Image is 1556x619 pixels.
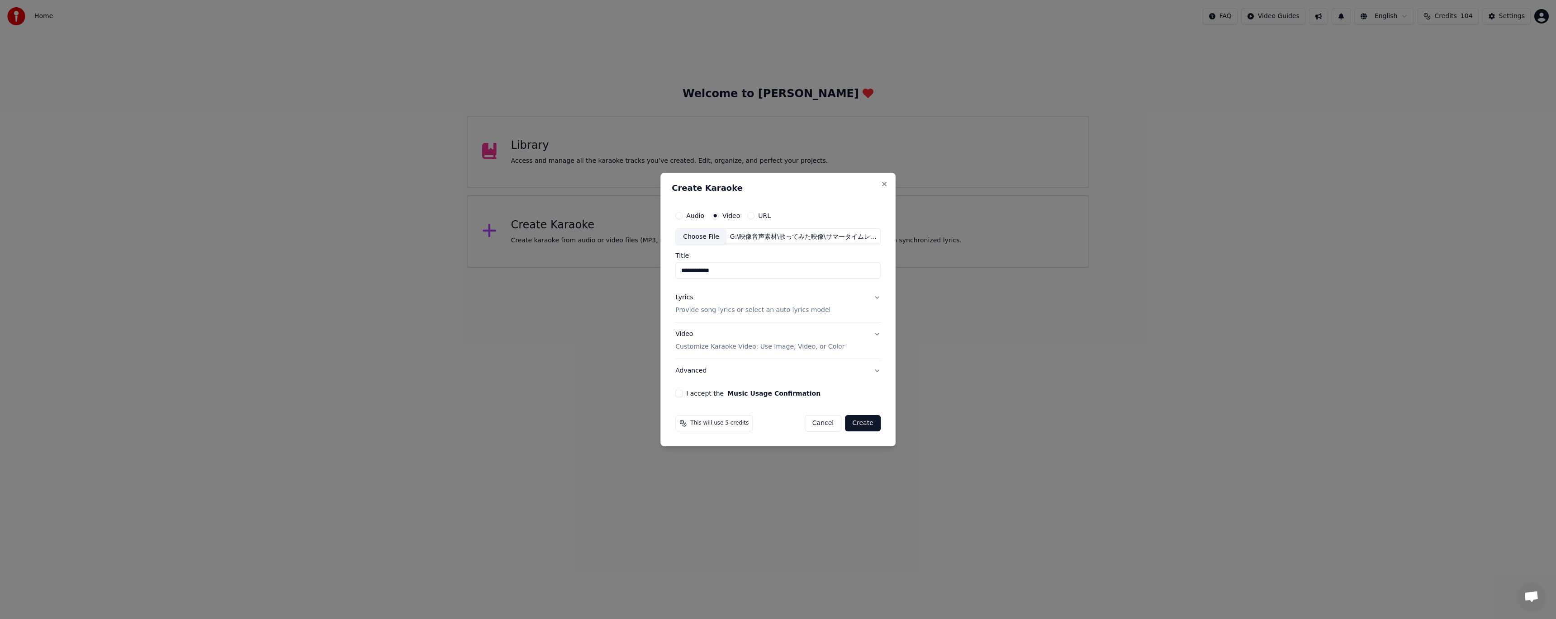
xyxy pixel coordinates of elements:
button: Create [845,415,881,431]
button: VideoCustomize Karaoke Video: Use Image, Video, or Color [675,323,881,359]
span: This will use 5 credits [690,420,749,427]
p: Provide song lyrics or select an auto lyrics model [675,306,830,315]
label: URL [758,213,771,219]
p: Customize Karaoke Video: Use Image, Video, or Color [675,342,844,351]
div: Choose File [676,229,726,245]
label: I accept the [686,390,821,397]
div: G:\映像音声素材\歌ってみた映像\サマータイムレコードon.mp4 [726,232,880,241]
label: Title [675,253,881,259]
label: Audio [686,213,704,219]
button: Advanced [675,359,881,383]
div: Video [675,330,844,352]
button: I accept the [727,390,821,397]
h2: Create Karaoke [672,184,884,192]
button: LyricsProvide song lyrics or select an auto lyrics model [675,286,881,322]
label: Video [722,213,740,219]
button: Cancel [805,415,841,431]
div: Lyrics [675,293,693,302]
